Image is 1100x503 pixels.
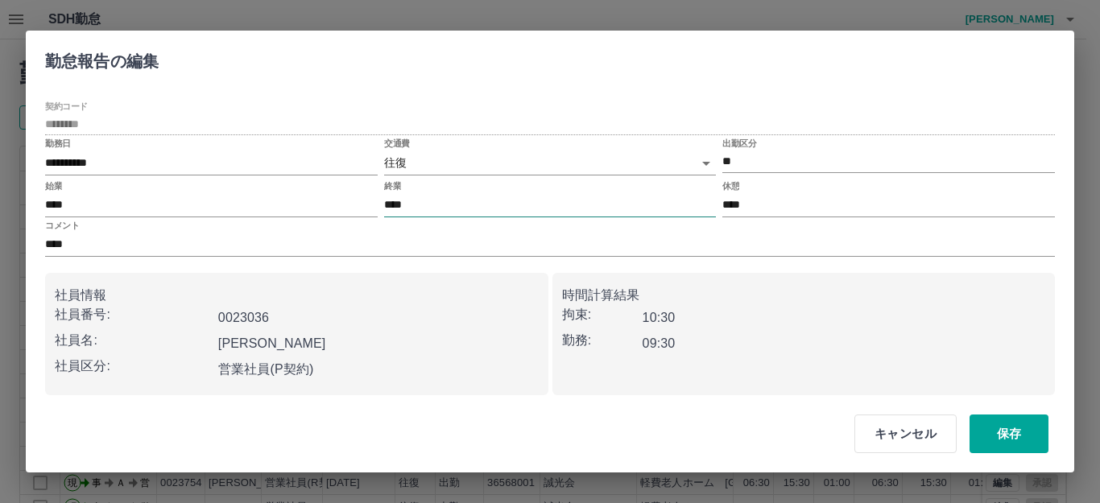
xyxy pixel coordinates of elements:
[562,305,643,324] p: 拘束:
[218,362,314,376] b: 営業社員(P契約)
[970,414,1048,453] button: 保存
[45,179,62,192] label: 始業
[55,357,212,376] p: 社員区分:
[384,138,410,150] label: 交通費
[55,305,212,324] p: 社員番号:
[643,336,676,350] b: 09:30
[384,179,401,192] label: 終業
[722,138,756,150] label: 出勤区分
[45,101,88,113] label: 契約コード
[218,311,269,324] b: 0023036
[384,151,717,175] div: 往復
[26,31,178,85] h2: 勤怠報告の編集
[218,336,326,350] b: [PERSON_NAME]
[55,331,212,350] p: 社員名:
[643,311,676,324] b: 10:30
[45,219,79,231] label: コメント
[562,286,1046,305] p: 時間計算結果
[45,138,71,150] label: 勤務日
[854,414,957,453] button: キャンセル
[562,331,643,350] p: 勤務:
[722,179,739,192] label: 休憩
[55,286,539,305] p: 社員情報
